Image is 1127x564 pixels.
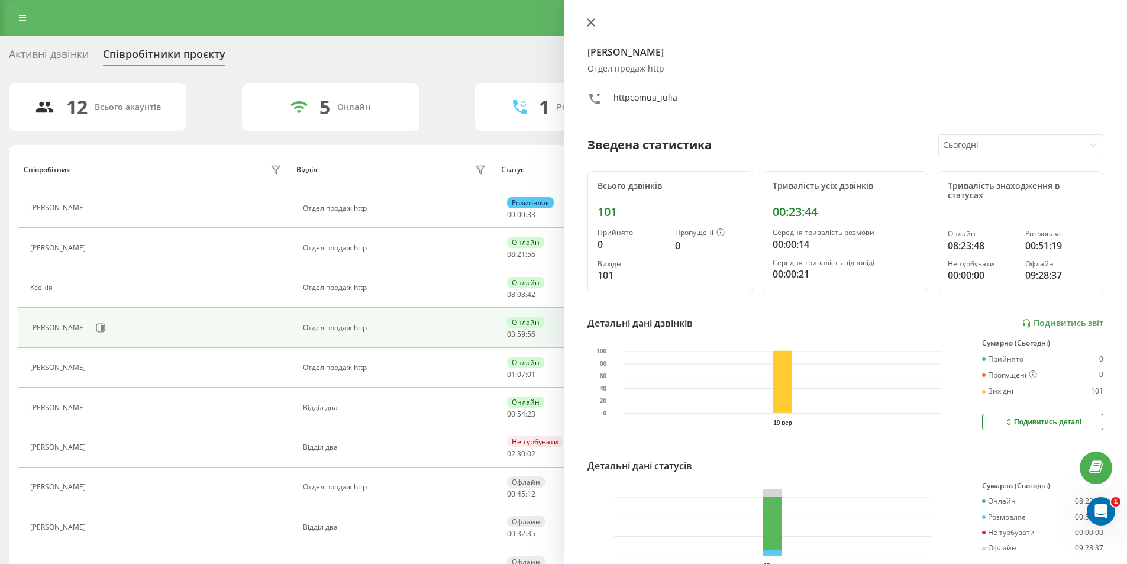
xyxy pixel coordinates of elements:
div: Онлайн [507,317,544,328]
span: 12 [527,489,535,499]
div: [PERSON_NAME] [30,244,89,252]
span: 00 [507,210,515,220]
span: 08 [507,289,515,299]
div: 5 [319,96,330,118]
div: Вихідні [598,260,666,268]
div: Онлайн [507,237,544,248]
text: 0 [603,410,606,417]
div: Відділ [296,166,317,174]
span: 33 [527,210,535,220]
h4: [PERSON_NAME] [587,45,1104,59]
div: Прийнято [982,355,1023,363]
span: 00 [507,409,515,419]
button: Подивитись деталі [982,414,1103,430]
div: [PERSON_NAME] [30,324,89,332]
div: 1 [539,96,550,118]
span: 54 [517,409,525,419]
div: Всього дзвінків [598,181,743,191]
div: Не турбувати [948,260,1016,268]
div: Середня тривалість відповіді [773,259,918,267]
span: 07 [517,369,525,379]
div: Онлайн [507,357,544,368]
div: 0 [675,239,743,253]
div: 00:00:21 [773,267,918,281]
div: Тривалість знаходження в статусах [948,181,1093,201]
div: 08:23:48 [948,239,1016,253]
div: Активні дзвінки [9,48,89,66]
div: 0 [1099,370,1103,380]
div: : : [507,410,535,418]
text: 40 [599,385,606,392]
div: Не турбувати [507,436,563,447]
div: 09:28:37 [1025,268,1093,282]
div: 0 [1099,355,1103,363]
text: 20 [599,398,606,404]
div: [PERSON_NAME] [30,204,89,212]
div: : : [507,291,535,299]
span: 59 [517,329,525,339]
div: Відділ два [303,523,489,531]
span: 02 [507,449,515,459]
div: Отдел продаж http [303,363,489,372]
div: : : [507,450,535,458]
div: 00:51:19 [1075,513,1103,521]
div: Отдел продаж http [303,324,489,332]
div: Отдел продаж http [303,283,489,292]
div: httpcomua_julia [613,92,677,109]
div: Офлайн [507,516,545,527]
div: : : [507,250,535,259]
span: 08 [507,249,515,259]
span: 03 [517,289,525,299]
div: Пропущені [675,228,743,238]
div: 101 [1091,387,1103,395]
div: Відділ два [303,443,489,452]
div: [PERSON_NAME] [30,483,89,491]
a: Подивитись звіт [1022,318,1103,328]
div: Ксенія [30,283,56,292]
div: [PERSON_NAME] [30,443,89,452]
div: Отдел продаж http [303,244,489,252]
div: 0 [598,237,666,252]
div: Розмовляє [1025,230,1093,238]
div: : : [507,530,535,538]
text: 60 [599,373,606,379]
div: Офлайн [982,544,1016,552]
div: 00:00:00 [948,268,1016,282]
span: 1 [1111,497,1120,507]
span: 02 [527,449,535,459]
div: 00:00:00 [1075,528,1103,537]
span: 30 [517,449,525,459]
div: : : [507,330,535,339]
div: Онлайн [507,397,544,408]
span: 01 [527,369,535,379]
div: 101 [598,268,666,282]
div: 00:51:19 [1025,239,1093,253]
div: [PERSON_NAME] [30,404,89,412]
span: 45 [517,489,525,499]
text: 100 [596,348,606,354]
div: Детальні дані статусів [587,459,692,473]
div: Середня тривалість розмови [773,228,918,237]
div: Всього акаунтів [95,102,161,112]
div: Отдел продаж http [303,204,489,212]
text: 80 [599,360,606,367]
div: Онлайн [337,102,370,112]
div: Отдел продаж http [587,64,1104,74]
div: Сумарно (Сьогодні) [982,339,1103,347]
div: Отдел продаж http [303,483,489,491]
div: Співробітники проєкту [103,48,225,66]
div: Зведена статистика [587,136,712,154]
div: : : [507,211,535,219]
div: 12 [66,96,88,118]
div: 08:23:48 [1075,497,1103,505]
span: 00 [517,210,525,220]
div: Не турбувати [982,528,1035,537]
div: [PERSON_NAME] [30,523,89,531]
span: 21 [517,249,525,259]
div: 09:28:37 [1075,544,1103,552]
span: 00 [507,528,515,539]
div: Пропущені [982,370,1037,380]
div: : : [507,370,535,379]
div: Розмовляє [507,197,554,208]
span: 32 [517,528,525,539]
